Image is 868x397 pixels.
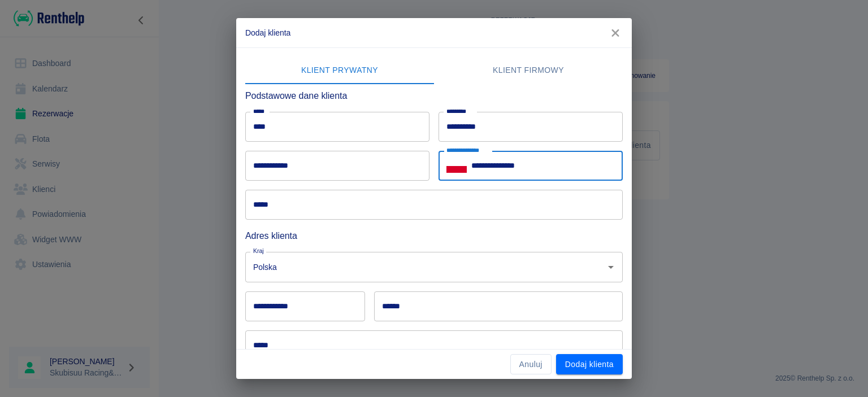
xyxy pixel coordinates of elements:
[556,354,623,375] button: Dodaj klienta
[446,158,467,174] button: Select country
[603,259,619,275] button: Otwórz
[236,18,632,47] h2: Dodaj klienta
[245,229,623,243] h6: Adres klienta
[245,57,434,84] button: Klient prywatny
[434,57,623,84] button: Klient firmowy
[510,354,552,375] button: Anuluj
[245,89,623,103] h6: Podstawowe dane klienta
[253,247,264,255] label: Kraj
[245,57,623,84] div: lab API tabs example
